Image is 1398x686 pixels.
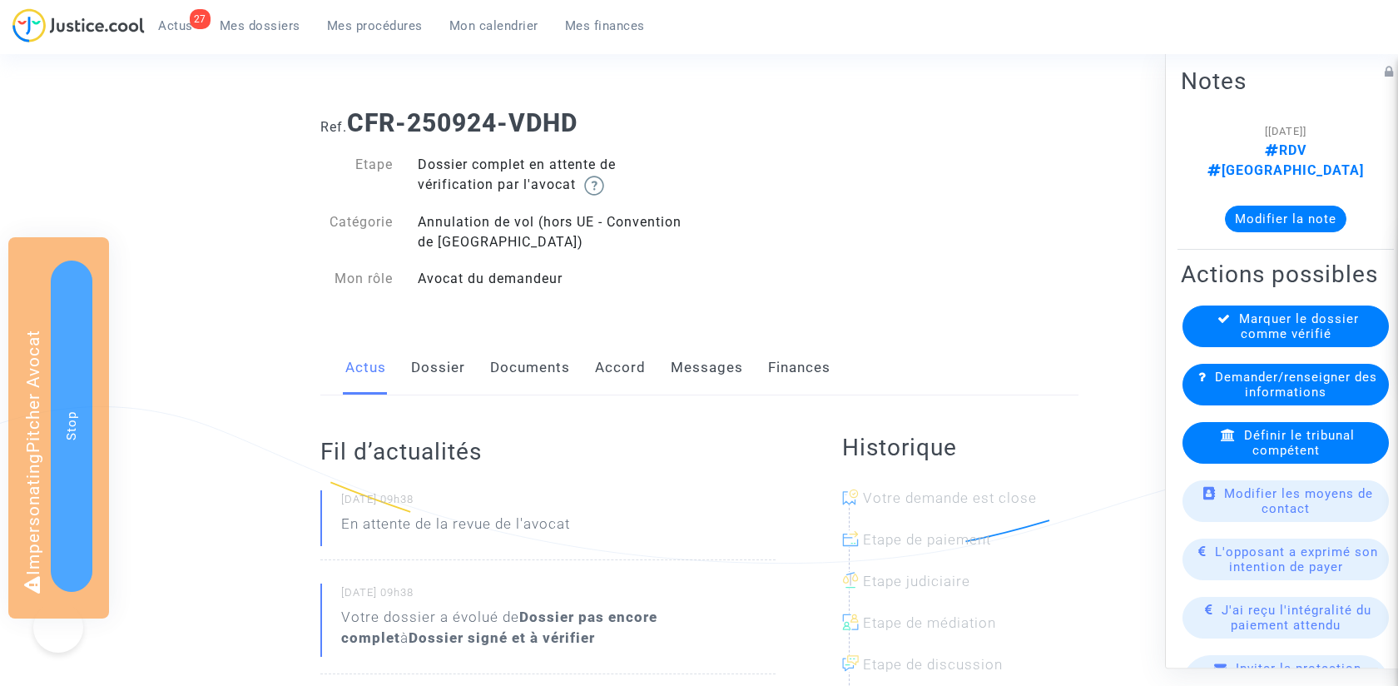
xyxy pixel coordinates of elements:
[345,341,386,395] a: Actus
[842,433,1078,462] h2: Historique
[314,13,436,38] a: Mes procédures
[1265,125,1306,137] span: [[DATE]]
[411,341,465,395] a: Dossier
[1244,428,1355,458] span: Définir le tribunal compétent
[341,492,776,514] small: [DATE] 09h38
[1222,603,1371,633] span: J'ai reçu l'intégralité du paiement attendu
[552,13,658,38] a: Mes finances
[206,13,314,38] a: Mes dossiers
[1207,162,1364,178] span: [GEOGRAPHIC_DATA]
[490,341,570,395] a: Documents
[405,212,699,252] div: Annulation de vol (hors UE - Convention de [GEOGRAPHIC_DATA])
[308,269,406,289] div: Mon rôle
[863,490,1037,506] span: Votre demande est close
[584,176,604,196] img: help.svg
[405,155,699,196] div: Dossier complet en attente de vérification par l'avocat
[409,629,595,646] b: Dossier signé et à vérifier
[12,8,145,42] img: jc-logo.svg
[8,237,109,619] div: Impersonating
[33,603,83,653] iframe: Help Scout Beacon - Open
[220,18,300,33] span: Mes dossiers
[190,9,211,29] div: 27
[145,13,206,38] a: 27Actus
[64,411,79,440] span: Stop
[1224,486,1373,516] span: Modifier les moyens de contact
[565,18,645,33] span: Mes finances
[320,119,347,135] span: Ref.
[1265,142,1306,158] span: RDV
[405,269,699,289] div: Avocat du demandeur
[327,18,423,33] span: Mes procédures
[158,18,193,33] span: Actus
[671,341,743,395] a: Messages
[320,437,776,466] h2: Fil d’actualités
[341,585,776,607] small: [DATE] 09h38
[436,13,552,38] a: Mon calendrier
[341,607,776,649] div: Votre dossier a évolué de à
[1215,544,1378,574] span: L'opposant a exprimé son intention de payer
[308,155,406,196] div: Etape
[1181,67,1391,96] h2: Notes
[1239,311,1359,341] span: Marquer le dossier comme vérifié
[347,108,578,137] b: CFR-250924-VDHD
[1215,370,1377,400] span: Demander/renseigner des informations
[51,261,92,592] button: Stop
[341,514,570,543] p: En attente de la revue de l'avocat
[595,341,646,395] a: Accord
[1181,260,1391,289] h2: Actions possibles
[308,212,406,252] div: Catégorie
[449,18,538,33] span: Mon calendrier
[768,341,830,395] a: Finances
[1225,206,1346,232] button: Modifier la note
